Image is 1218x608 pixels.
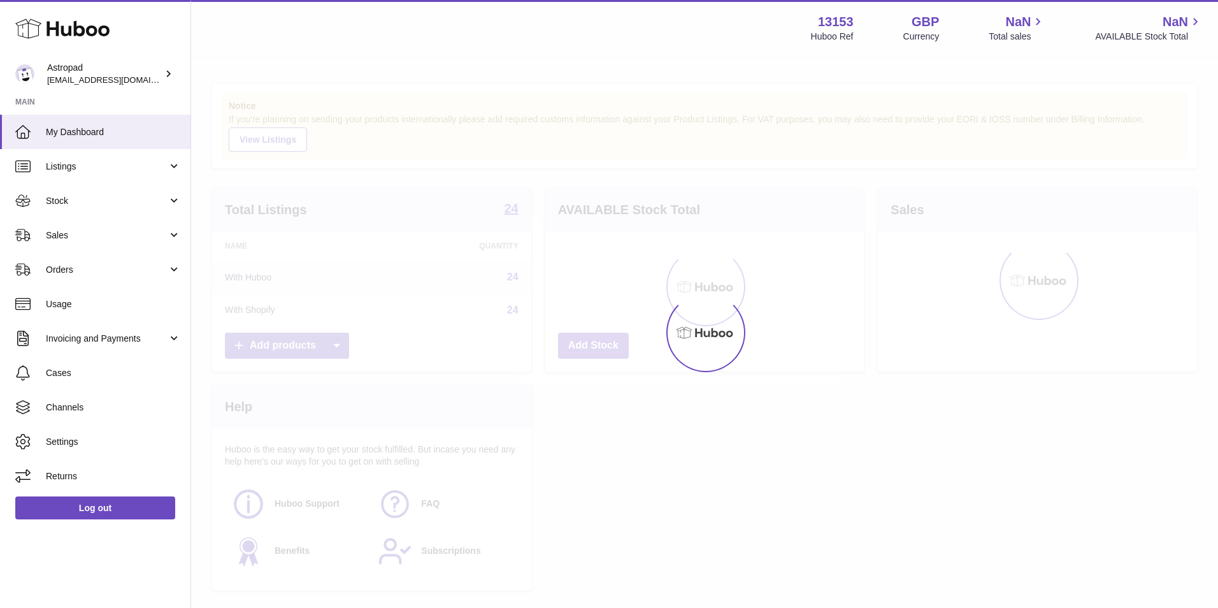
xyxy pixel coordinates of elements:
span: Total sales [989,31,1045,43]
span: My Dashboard [46,126,181,138]
span: NaN [1163,13,1188,31]
span: [EMAIL_ADDRESS][DOMAIN_NAME] [47,75,187,85]
span: Cases [46,367,181,379]
a: NaN AVAILABLE Stock Total [1095,13,1203,43]
div: Astropad [47,62,162,86]
span: Channels [46,402,181,414]
img: internalAdmin-13153@internal.huboo.com [15,64,34,83]
span: Listings [46,161,168,173]
span: Invoicing and Payments [46,333,168,345]
strong: GBP [912,13,939,31]
span: AVAILABLE Stock Total [1095,31,1203,43]
span: Sales [46,229,168,242]
span: Stock [46,195,168,207]
a: NaN Total sales [989,13,1045,43]
span: NaN [1005,13,1031,31]
span: Orders [46,264,168,276]
span: Returns [46,470,181,482]
div: Huboo Ref [811,31,854,43]
a: Log out [15,496,175,519]
span: Settings [46,436,181,448]
span: Usage [46,298,181,310]
strong: 13153 [818,13,854,31]
div: Currency [903,31,940,43]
